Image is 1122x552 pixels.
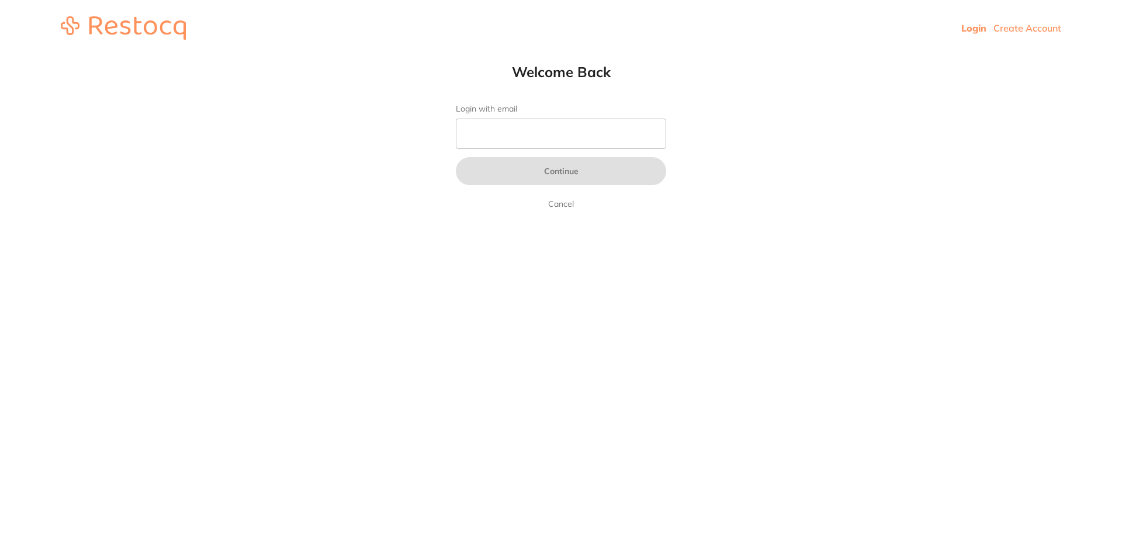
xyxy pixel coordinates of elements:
[432,63,690,81] h1: Welcome Back
[546,197,576,211] a: Cancel
[456,157,666,185] button: Continue
[456,104,666,114] label: Login with email
[61,16,186,40] img: restocq_logo.svg
[961,22,986,34] a: Login
[993,22,1061,34] a: Create Account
